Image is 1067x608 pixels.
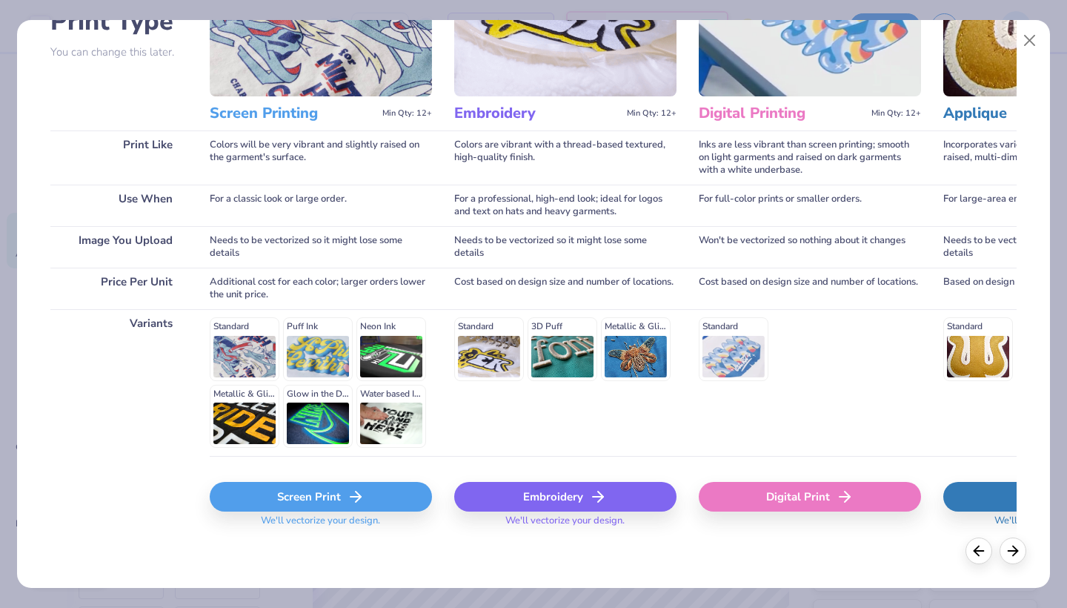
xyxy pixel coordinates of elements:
[499,515,631,536] span: We'll vectorize your design.
[454,104,621,123] h3: Embroidery
[699,104,865,123] h3: Digital Printing
[1016,27,1044,55] button: Close
[382,108,432,119] span: Min Qty: 12+
[50,130,187,185] div: Print Like
[210,226,432,268] div: Needs to be vectorized so it might lose some details
[699,185,921,226] div: For full-color prints or smaller orders.
[454,482,677,512] div: Embroidery
[255,515,386,536] span: We'll vectorize your design.
[454,226,677,268] div: Needs to be vectorized so it might lose some details
[871,108,921,119] span: Min Qty: 12+
[454,130,677,185] div: Colors are vibrant with a thread-based textured, high-quality finish.
[454,185,677,226] div: For a professional, high-end look; ideal for logos and text on hats and heavy garments.
[454,268,677,309] div: Cost based on design size and number of locations.
[210,104,376,123] h3: Screen Printing
[50,309,187,456] div: Variants
[699,268,921,309] div: Cost based on design size and number of locations.
[210,185,432,226] div: For a classic look or large order.
[699,482,921,512] div: Digital Print
[50,226,187,268] div: Image You Upload
[210,130,432,185] div: Colors will be very vibrant and slightly raised on the garment's surface.
[699,226,921,268] div: Won't be vectorized so nothing about it changes
[50,268,187,309] div: Price Per Unit
[210,268,432,309] div: Additional cost for each color; larger orders lower the unit price.
[699,130,921,185] div: Inks are less vibrant than screen printing; smooth on light garments and raised on dark garments ...
[210,482,432,512] div: Screen Print
[627,108,677,119] span: Min Qty: 12+
[50,46,187,59] p: You can change this later.
[50,185,187,226] div: Use When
